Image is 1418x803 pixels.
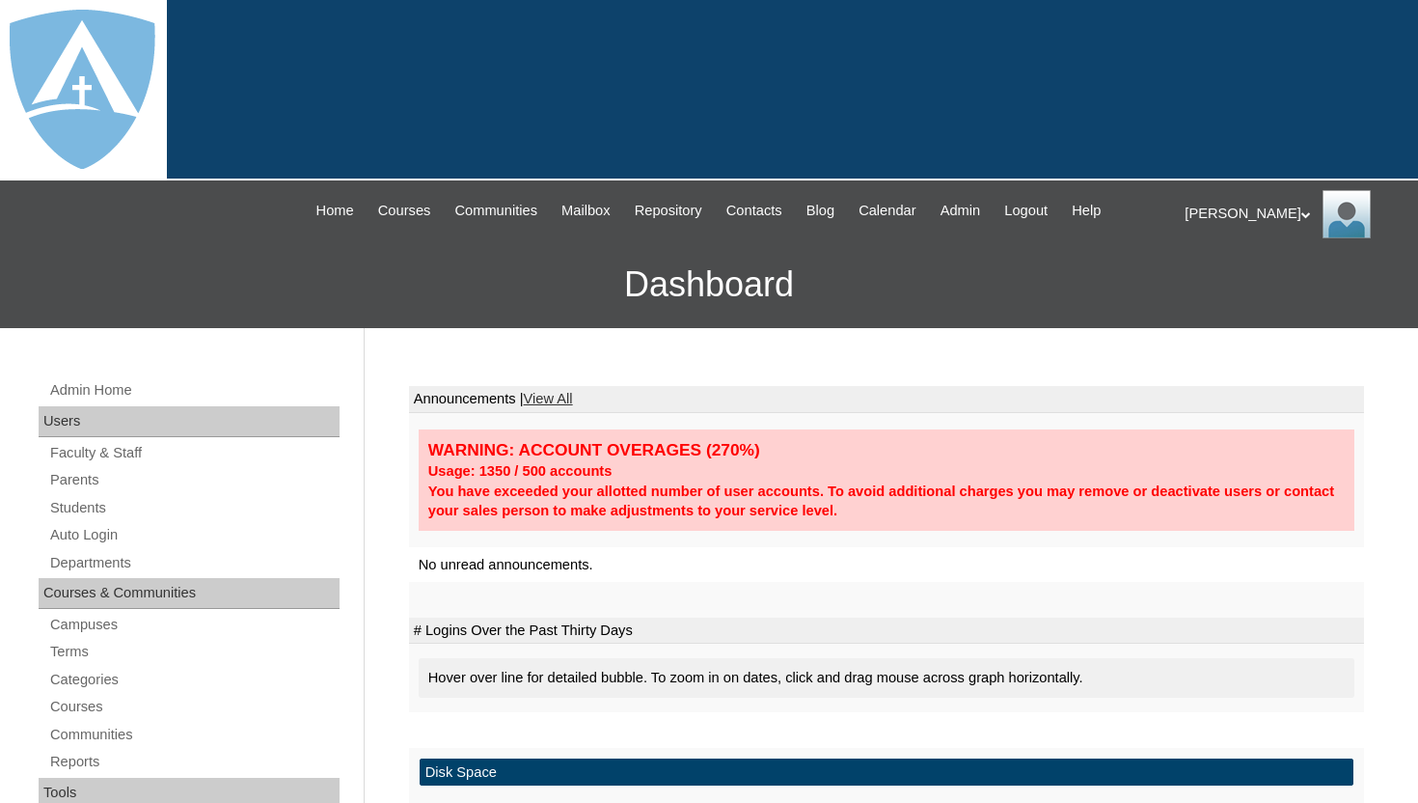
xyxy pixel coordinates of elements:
[307,200,364,222] a: Home
[552,200,620,222] a: Mailbox
[316,200,354,222] span: Home
[48,378,340,402] a: Admin Home
[368,200,441,222] a: Courses
[726,200,782,222] span: Contacts
[1323,190,1371,238] img: Thomas Lambert
[625,200,712,222] a: Repository
[48,750,340,774] a: Reports
[1185,190,1399,238] div: [PERSON_NAME]
[717,200,792,222] a: Contacts
[48,441,340,465] a: Faculty & Staff
[48,613,340,637] a: Campuses
[409,618,1364,645] td: # Logins Over the Past Thirty Days
[941,200,981,222] span: Admin
[48,640,340,664] a: Terms
[859,200,915,222] span: Calendar
[635,200,702,222] span: Repository
[1072,200,1101,222] span: Help
[48,496,340,520] a: Students
[48,468,340,492] a: Parents
[524,391,573,406] a: View All
[806,200,834,222] span: Blog
[409,547,1364,583] td: No unread announcements.
[428,439,1345,461] div: WARNING: ACCOUNT OVERAGES (270%)
[409,386,1364,413] td: Announcements |
[420,759,1353,787] td: Disk Space
[1062,200,1110,222] a: Help
[995,200,1057,222] a: Logout
[10,241,1408,328] h3: Dashboard
[48,668,340,692] a: Categories
[378,200,431,222] span: Courses
[428,463,613,479] strong: Usage: 1350 / 500 accounts
[48,551,340,575] a: Departments
[48,523,340,547] a: Auto Login
[419,658,1354,698] div: Hover over line for detailed bubble. To zoom in on dates, click and drag mouse across graph horiz...
[39,406,340,437] div: Users
[931,200,991,222] a: Admin
[39,578,340,609] div: Courses & Communities
[797,200,844,222] a: Blog
[561,200,611,222] span: Mailbox
[1004,200,1048,222] span: Logout
[10,10,155,169] img: logo-white.png
[454,200,537,222] span: Communities
[48,695,340,719] a: Courses
[445,200,547,222] a: Communities
[849,200,925,222] a: Calendar
[428,482,1345,521] div: You have exceeded your allotted number of user accounts. To avoid additional charges you may remo...
[48,723,340,747] a: Communities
